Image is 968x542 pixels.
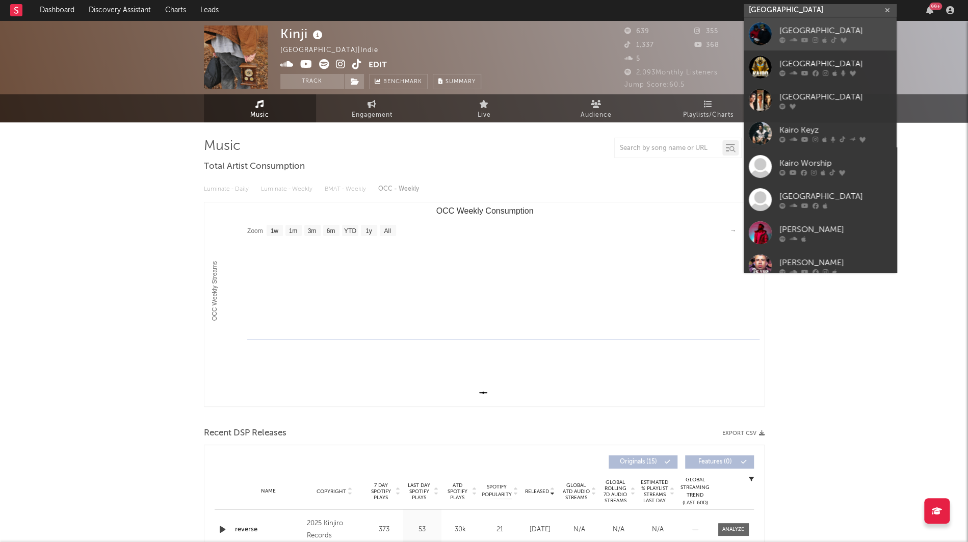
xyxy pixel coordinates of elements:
[744,216,897,249] a: [PERSON_NAME]
[744,117,897,150] a: Kairo Keyz
[211,261,218,321] text: OCC Weekly Streams
[779,190,892,202] div: [GEOGRAPHIC_DATA]
[779,256,892,269] div: [PERSON_NAME]
[204,161,305,173] span: Total Artist Consumption
[406,482,433,501] span: Last Day Spotify Plays
[744,17,897,50] a: [GEOGRAPHIC_DATA]
[204,427,286,440] span: Recent DSP Releases
[307,227,316,235] text: 3m
[779,58,892,70] div: [GEOGRAPHIC_DATA]
[352,109,393,121] span: Engagement
[929,3,942,10] div: 99 +
[779,91,892,103] div: [GEOGRAPHIC_DATA]
[250,109,269,121] span: Music
[744,84,897,117] a: [GEOGRAPHIC_DATA]
[365,227,372,235] text: 1y
[369,74,428,89] a: Benchmark
[235,525,302,535] a: reverse
[523,525,557,535] div: [DATE]
[540,94,652,122] a: Audience
[779,157,892,169] div: Kairo Worship
[641,525,675,535] div: N/A
[317,488,346,495] span: Copyright
[692,459,739,465] span: Features ( 0 )
[683,109,734,121] span: Playlists/Charts
[280,74,344,89] button: Track
[428,94,540,122] a: Live
[482,483,512,499] span: Spotify Popularity
[652,94,765,122] a: Playlists/Charts
[235,487,302,495] div: Name
[601,525,636,535] div: N/A
[624,69,718,76] span: 2,093 Monthly Listeners
[601,479,630,504] span: Global Rolling 7D Audio Streams
[383,76,422,88] span: Benchmark
[926,6,933,14] button: 99+
[685,455,754,469] button: Features(0)
[344,227,356,235] text: YTD
[624,82,685,88] span: Jump Score: 60.5
[326,227,335,235] text: 6m
[525,488,549,495] span: Released
[280,44,390,57] div: [GEOGRAPHIC_DATA] | Indie
[694,28,718,35] span: 355
[368,482,395,501] span: 7 Day Spotify Plays
[433,74,481,89] button: Summary
[744,150,897,183] a: Kairo Worship
[609,455,677,469] button: Originals(15)
[615,459,662,465] span: Originals ( 15 )
[744,4,897,17] input: Search for artists
[436,207,533,215] text: OCC Weekly Consumption
[369,59,387,72] button: Edit
[289,227,297,235] text: 1m
[624,28,649,35] span: 639
[722,430,765,436] button: Export CSV
[694,42,719,48] span: 368
[270,227,278,235] text: 1w
[562,525,596,535] div: N/A
[478,109,491,121] span: Live
[368,525,401,535] div: 373
[744,183,897,216] a: [GEOGRAPHIC_DATA]
[247,227,263,235] text: Zoom
[581,109,612,121] span: Audience
[306,518,362,542] div: 2025 Kinjiro Records
[615,144,722,152] input: Search by song name or URL
[779,223,892,236] div: [PERSON_NAME]
[446,79,476,85] span: Summary
[779,124,892,136] div: Kairo Keyz
[406,525,439,535] div: 53
[384,227,390,235] text: All
[204,202,765,406] svg: OCC Weekly Consumption
[744,50,897,84] a: [GEOGRAPHIC_DATA]
[280,25,325,42] div: Kinji
[204,94,316,122] a: Music
[482,525,518,535] div: 21
[730,227,736,234] text: →
[744,249,897,282] a: [PERSON_NAME]
[562,482,590,501] span: Global ATD Audio Streams
[624,42,654,48] span: 1,337
[641,479,669,504] span: Estimated % Playlist Streams Last Day
[444,482,471,501] span: ATD Spotify Plays
[779,24,892,37] div: [GEOGRAPHIC_DATA]
[444,525,477,535] div: 30k
[316,94,428,122] a: Engagement
[624,56,640,62] span: 5
[680,476,711,507] div: Global Streaming Trend (Last 60D)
